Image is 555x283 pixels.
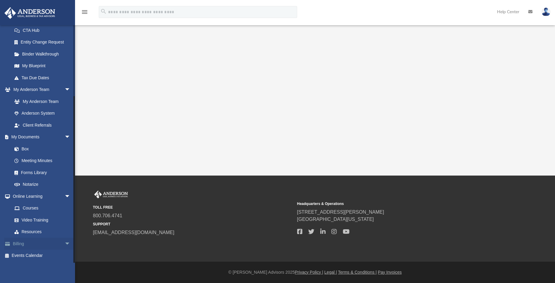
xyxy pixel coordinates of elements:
a: My Anderson Team [8,95,74,107]
a: Binder Walkthrough [8,48,80,60]
a: Meeting Minutes [8,155,77,167]
a: Events Calendar [4,250,80,262]
a: Video Training [8,214,74,226]
a: [STREET_ADDRESS][PERSON_NAME] [297,209,384,215]
a: [EMAIL_ADDRESS][DOMAIN_NAME] [93,230,174,235]
a: Online Learningarrow_drop_down [4,190,77,202]
a: Courses [8,202,77,214]
span: arrow_drop_down [65,84,77,96]
img: User Pic [541,8,550,16]
a: [GEOGRAPHIC_DATA][US_STATE] [297,217,374,222]
small: TOLL FREE [93,205,293,210]
img: Anderson Advisors Platinum Portal [3,7,57,19]
a: Forms Library [8,167,74,179]
a: Notarize [8,179,77,191]
a: Anderson System [8,107,77,119]
a: My Documentsarrow_drop_down [4,131,77,143]
small: SUPPORT [93,221,293,227]
a: Tax Due Dates [8,72,80,84]
a: menu [81,11,88,16]
span: arrow_drop_down [65,131,77,143]
small: Headquarters & Operations [297,201,497,206]
a: Entity Change Request [8,36,80,48]
i: menu [81,8,88,16]
a: Billingarrow_drop_down [4,238,80,250]
a: Resources [8,226,77,238]
a: Legal | [324,270,337,275]
a: 800.706.4741 [93,213,122,218]
a: Privacy Policy | [295,270,323,275]
a: My Anderson Teamarrow_drop_down [4,84,77,96]
a: Box [8,143,74,155]
img: Anderson Advisors Platinum Portal [93,191,129,198]
a: Pay Invoices [378,270,402,275]
div: © [PERSON_NAME] Advisors 2025 [75,269,555,275]
a: CTA Hub [8,24,80,36]
i: search [100,8,107,15]
a: Client Referrals [8,119,77,131]
a: Terms & Conditions | [338,270,377,275]
span: arrow_drop_down [65,190,77,203]
span: arrow_drop_down [65,238,77,250]
a: My Blueprint [8,60,77,72]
